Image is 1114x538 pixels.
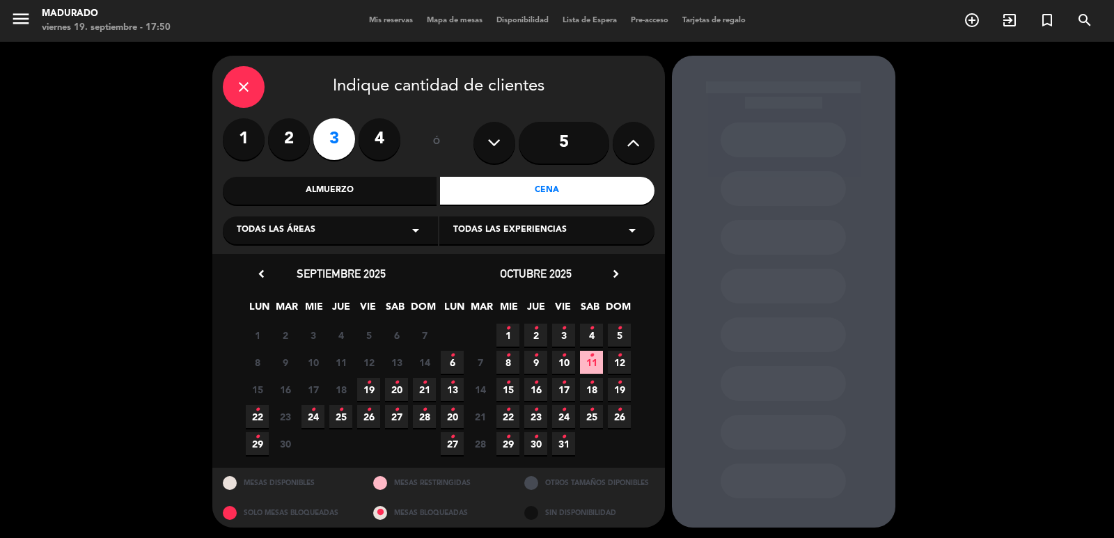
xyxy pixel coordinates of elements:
span: 11 [580,351,603,374]
span: 23 [274,405,297,428]
i: • [450,372,455,394]
i: chevron_left [254,267,269,281]
span: 2 [524,324,547,347]
span: 17 [552,378,575,401]
i: • [533,345,538,367]
i: • [589,317,594,340]
i: • [589,372,594,394]
span: JUE [329,299,352,322]
span: Todas las experiencias [453,223,567,237]
span: 13 [441,378,464,401]
span: 12 [357,351,380,374]
span: 21 [413,378,436,401]
i: • [505,372,510,394]
div: viernes 19. septiembre - 17:50 [42,21,171,35]
i: • [505,399,510,421]
i: • [450,399,455,421]
span: 6 [441,351,464,374]
span: 23 [524,405,547,428]
span: 29 [496,432,519,455]
span: MIE [302,299,325,322]
i: • [505,345,510,367]
span: 14 [413,351,436,374]
span: LUN [443,299,466,322]
span: 15 [496,378,519,401]
span: 8 [496,351,519,374]
i: • [589,345,594,367]
span: 27 [441,432,464,455]
span: VIE [356,299,379,322]
i: • [617,399,622,421]
span: 26 [357,405,380,428]
i: • [394,372,399,394]
span: MAR [275,299,298,322]
span: Lista de Espera [556,17,624,24]
i: • [561,317,566,340]
span: SAB [384,299,407,322]
span: octubre 2025 [500,267,572,280]
span: 24 [301,405,324,428]
i: • [394,399,399,421]
label: 2 [268,118,310,160]
span: 24 [552,405,575,428]
div: MESAS DISPONIBLES [212,468,363,498]
span: 9 [274,351,297,374]
i: arrow_drop_down [407,222,424,239]
i: • [366,372,371,394]
i: • [366,399,371,421]
div: OTROS TAMAÑOS DIPONIBLES [514,468,665,498]
span: 16 [524,378,547,401]
span: 3 [552,324,575,347]
span: 16 [274,378,297,401]
div: Cena [440,177,654,205]
i: • [338,399,343,421]
span: 22 [496,405,519,428]
span: 5 [608,324,631,347]
i: • [561,372,566,394]
span: 14 [469,378,492,401]
span: 27 [385,405,408,428]
span: LUN [248,299,271,322]
div: MESAS BLOQUEADAS [363,498,514,528]
i: • [422,399,427,421]
i: • [533,399,538,421]
span: septiembre 2025 [297,267,386,280]
i: exit_to_app [1001,12,1018,29]
div: ó [414,118,460,167]
span: Tarjetas de regalo [675,17,753,24]
span: VIE [551,299,574,322]
span: 17 [301,378,324,401]
div: MESAS RESTRINGIDAS [363,468,514,498]
i: • [450,345,455,367]
i: • [533,317,538,340]
i: • [561,345,566,367]
i: arrow_drop_down [624,222,641,239]
span: Mis reservas [362,17,420,24]
span: DOM [411,299,434,322]
span: 1 [246,324,269,347]
span: 18 [580,378,603,401]
span: 2 [274,324,297,347]
i: • [422,372,427,394]
span: 25 [329,405,352,428]
div: Almuerzo [223,177,437,205]
span: 29 [246,432,269,455]
label: 3 [313,118,355,160]
div: Madurado [42,7,171,21]
i: • [450,426,455,448]
span: 11 [329,351,352,374]
span: Disponibilidad [489,17,556,24]
span: 22 [246,405,269,428]
label: 1 [223,118,265,160]
i: • [505,317,510,340]
i: • [561,426,566,448]
div: Indique cantidad de clientes [223,66,654,108]
i: • [617,372,622,394]
span: 30 [524,432,547,455]
i: turned_in_not [1039,12,1056,29]
span: 30 [274,432,297,455]
span: 9 [524,351,547,374]
span: 28 [469,432,492,455]
i: • [533,426,538,448]
i: • [533,372,538,394]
